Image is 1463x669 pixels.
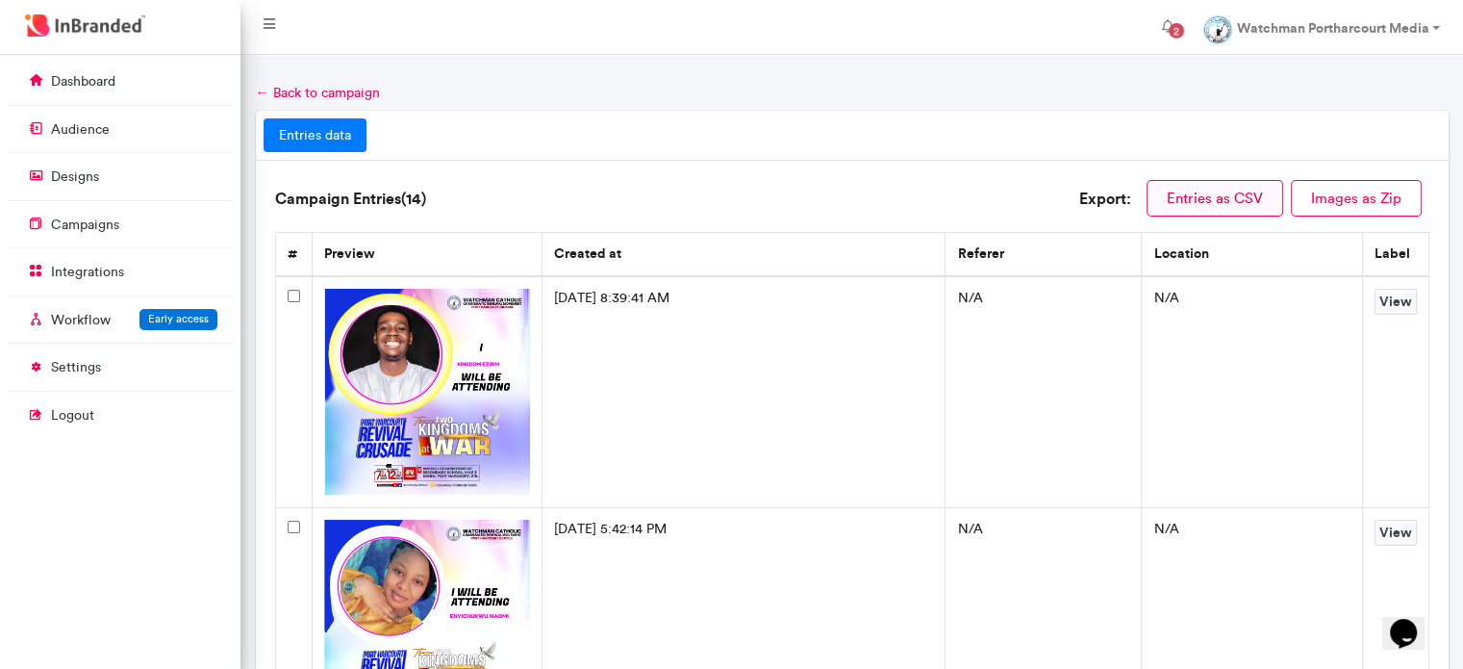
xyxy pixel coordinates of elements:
[275,190,426,208] h6: Campaign Entries( 14 )
[1142,233,1362,276] th: location
[275,233,312,276] th: #
[8,206,233,243] a: campaigns
[1291,180,1422,217] button: Images as Zip
[946,233,1142,276] th: referer
[1375,289,1417,315] a: View
[1375,520,1417,546] a: View
[51,263,124,282] p: integrations
[1169,23,1184,39] span: 2
[1362,233,1428,276] th: label
[8,301,233,338] a: WorkflowEarly access
[1147,180,1283,217] button: Entries as CSV
[264,118,366,153] a: entries data
[148,312,209,325] span: Early access
[51,358,101,377] p: settings
[8,63,233,99] a: dashboard
[1203,15,1232,44] img: profile dp
[8,111,233,147] a: audience
[542,276,946,507] td: [DATE] 8:39:41 AM
[51,216,119,235] p: campaigns
[51,406,94,425] p: logout
[51,72,115,91] p: dashboard
[51,167,99,187] p: designs
[256,85,380,101] a: ← Back to campaign
[542,233,946,276] th: created at
[8,348,233,385] a: settings
[8,253,233,290] a: integrations
[324,289,531,496] img: fc523c6e-a00b-492d-a69c-5e79369ca0e7.png
[51,311,111,330] p: Workflow
[1079,190,1147,208] h6: Export:
[946,276,1142,507] td: N/A
[51,120,110,140] p: audience
[1142,276,1362,507] td: N/A
[20,10,150,41] img: InBranded Logo
[1146,8,1188,46] button: 2
[312,233,542,276] th: preview
[8,158,233,194] a: designs
[1382,592,1444,650] iframe: chat widget
[1188,8,1455,46] a: Watchman Portharcourt Media
[1236,19,1428,37] strong: Watchman Portharcourt Media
